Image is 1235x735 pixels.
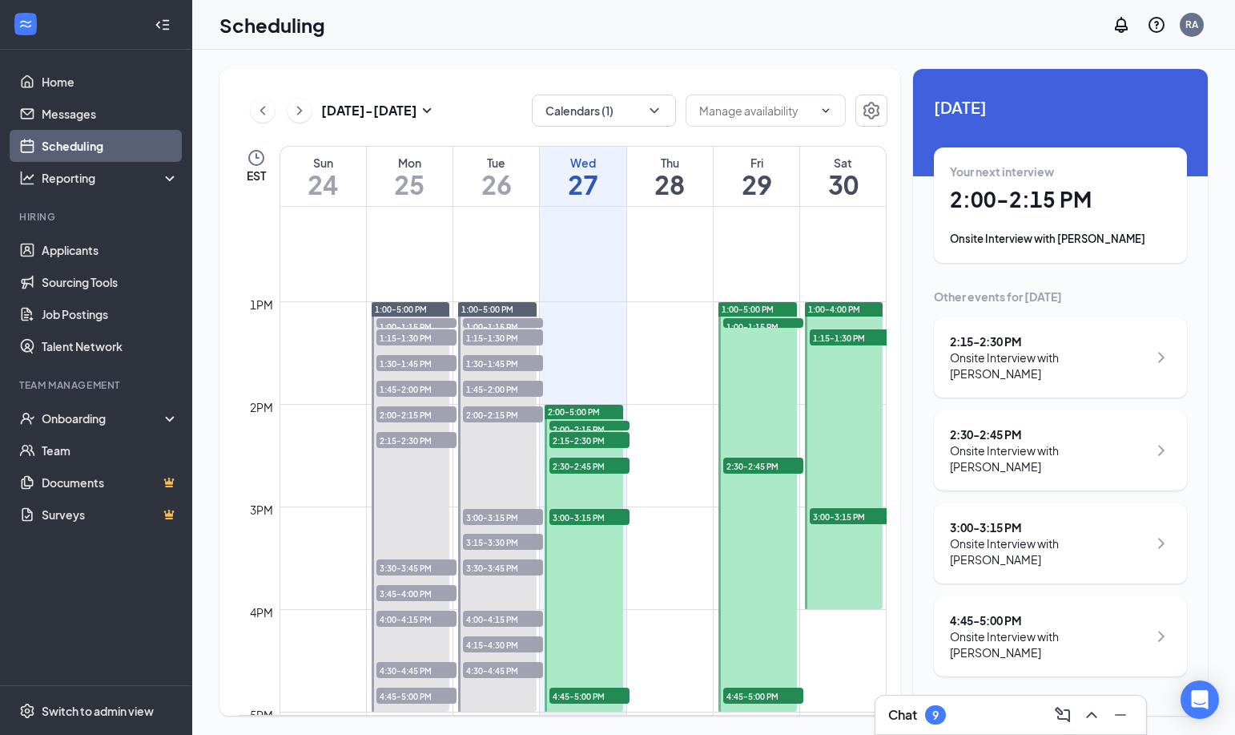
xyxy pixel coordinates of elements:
div: Onsite Interview with [PERSON_NAME] [950,442,1148,475]
span: 3:15-3:30 PM [463,534,543,550]
span: 1:45-2:00 PM [376,381,457,397]
svg: ChevronRight [1152,627,1171,646]
div: 9 [932,709,939,722]
div: Hiring [19,210,175,224]
div: Onsite Interview with [PERSON_NAME] [950,535,1148,567]
h1: 24 [280,171,366,198]
svg: Analysis [19,170,35,186]
div: 4:45 - 5:00 PM [950,612,1148,628]
span: 1:15-1:30 PM [810,329,890,345]
button: Calendars (1)ChevronDown [532,95,676,127]
span: 4:45-5:00 PM [723,688,803,704]
div: 4pm [247,604,276,621]
svg: WorkstreamLogo [18,16,34,32]
span: 2:00-2:15 PM [549,421,630,437]
svg: ChevronRight [1152,441,1171,460]
h1: Scheduling [219,11,325,38]
span: 1:15-1:30 PM [376,329,457,345]
button: ComposeMessage [1050,702,1076,728]
div: 2:15 - 2:30 PM [950,333,1148,349]
a: Talent Network [42,330,179,362]
svg: UserCheck [19,410,35,426]
div: Reporting [42,170,179,186]
div: Team Management [19,378,175,392]
span: 3:00-3:15 PM [549,509,630,525]
div: Onsite Interview with [PERSON_NAME] [950,231,1171,247]
svg: Collapse [155,17,171,33]
h1: 2:00 - 2:15 PM [950,186,1171,213]
span: 2:00-2:15 PM [376,406,457,422]
span: 4:30-4:45 PM [376,662,457,678]
div: Your next interview [950,164,1171,180]
span: 1:00-5:00 PM [375,304,427,315]
a: August 28, 2025 [627,147,713,206]
div: 3:00 - 3:15 PM [950,519,1148,535]
span: 2:00-2:15 PM [463,406,543,422]
a: SurveysCrown [42,499,179,531]
span: 4:15-4:30 PM [463,636,543,652]
span: 4:45-5:00 PM [376,688,457,704]
div: Onsite Interview with [PERSON_NAME] [950,628,1148,660]
span: 1:15-1:30 PM [463,329,543,345]
svg: Minimize [1111,705,1130,725]
svg: ChevronDown [819,104,832,117]
a: Messages [42,98,179,130]
div: Sat [800,155,886,171]
div: Mon [367,155,453,171]
div: 2:30 - 2:45 PM [950,426,1148,442]
h1: 28 [627,171,713,198]
span: EST [247,168,266,184]
h1: 26 [453,171,539,198]
svg: Notifications [1112,15,1131,34]
svg: QuestionInfo [1147,15,1166,34]
a: Job Postings [42,298,179,330]
div: Thu [627,155,713,171]
div: Tue [453,155,539,171]
span: 1:00-5:00 PM [722,304,774,315]
div: Sun [280,155,366,171]
svg: Settings [19,703,35,719]
div: Switch to admin view [42,703,154,719]
span: 3:30-3:45 PM [376,559,457,575]
div: Other events for [DATE] [934,289,1187,305]
svg: ComposeMessage [1053,705,1072,725]
span: 1:30-1:45 PM [463,355,543,371]
button: Settings [855,95,887,127]
span: 4:45-5:00 PM [549,688,630,704]
input: Manage availability [699,102,813,119]
span: 1:00-1:15 PM [376,318,457,334]
svg: ChevronRight [1152,348,1171,367]
svg: ChevronRight [292,101,308,120]
span: 3:45-4:00 PM [376,585,457,601]
span: 3:30-3:45 PM [463,559,543,575]
span: 2:00-5:00 PM [548,406,600,418]
svg: SmallChevronDown [417,101,436,120]
span: 4:00-4:15 PM [463,611,543,627]
span: 2:30-2:45 PM [549,458,630,474]
a: Home [42,66,179,98]
h1: 29 [714,171,799,198]
span: 1:30-1:45 PM [376,355,457,371]
div: Onboarding [42,410,165,426]
span: 1:45-2:00 PM [463,381,543,397]
svg: ChevronDown [646,103,662,119]
h1: 30 [800,171,886,198]
a: August 30, 2025 [800,147,886,206]
button: ChevronRight [288,99,312,123]
div: Fri [714,155,799,171]
a: August 26, 2025 [453,147,539,206]
a: Applicants [42,234,179,266]
a: August 29, 2025 [714,147,799,206]
button: Minimize [1108,702,1133,728]
a: August 27, 2025 [540,147,626,206]
div: 5pm [247,706,276,724]
svg: Settings [862,101,881,120]
span: [DATE] [934,95,1187,119]
div: Open Intercom Messenger [1181,680,1219,719]
h3: [DATE] - [DATE] [321,102,417,119]
span: 2:15-2:30 PM [549,432,630,448]
span: 1:00-5:00 PM [461,304,513,315]
button: ChevronUp [1079,702,1104,728]
a: August 24, 2025 [280,147,366,206]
